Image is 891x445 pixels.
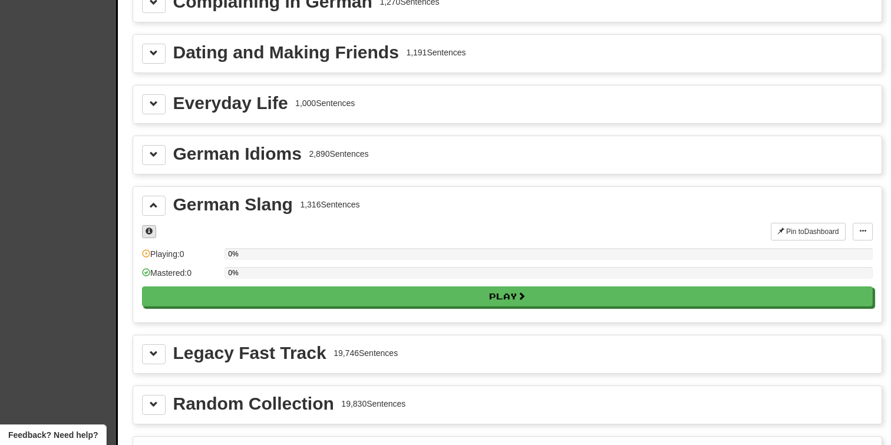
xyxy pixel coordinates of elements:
div: Playing: 0 [142,248,219,268]
button: Play [142,286,873,306]
span: Open feedback widget [8,429,98,441]
div: 19,746 Sentences [334,347,398,359]
div: 1,316 Sentences [300,199,359,210]
button: Pin toDashboard [771,223,846,240]
div: 2,890 Sentences [309,148,368,160]
div: Everyday Life [173,94,288,112]
div: 19,830 Sentences [341,398,405,410]
div: Legacy Fast Track [173,344,326,362]
div: 1,000 Sentences [295,97,355,109]
div: German Idioms [173,145,302,163]
div: Mastered: 0 [142,267,219,286]
div: Random Collection [173,395,334,413]
div: German Slang [173,196,293,213]
div: 1,191 Sentences [406,47,466,58]
div: Dating and Making Friends [173,44,399,61]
